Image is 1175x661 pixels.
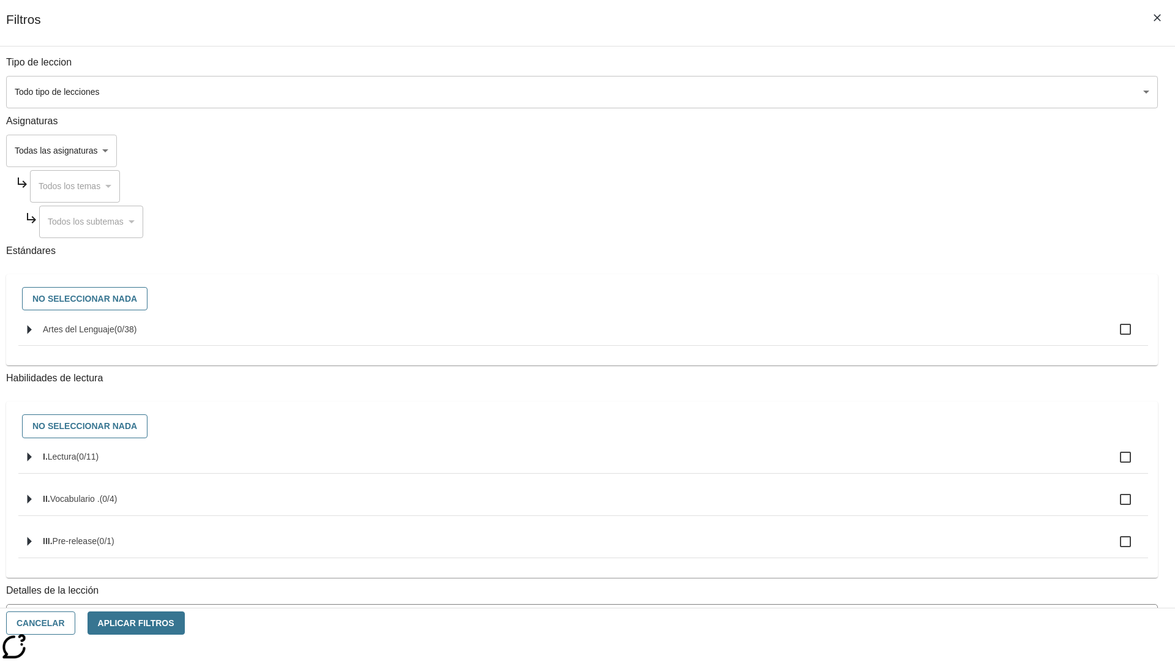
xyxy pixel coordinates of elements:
p: Habilidades de lectura [6,372,1158,386]
span: I. [43,452,48,461]
div: Seleccione una Asignatura [30,170,120,203]
div: La Actividad cubre los factores a considerar para el ajuste automático del lexile [7,605,1157,631]
div: Seleccione habilidades [16,411,1148,441]
ul: Seleccione habilidades [18,441,1148,568]
button: No seleccionar nada [22,414,147,438]
span: Pre-release [53,536,97,546]
span: Vocabulario . [50,494,100,504]
p: Tipo de leccion [6,56,1158,70]
button: Cerrar los filtros del Menú lateral [1144,5,1170,31]
p: Estándares [6,244,1158,258]
span: Artes del Lenguaje [43,324,114,334]
span: Lectura [48,452,76,461]
button: No seleccionar nada [22,287,147,311]
span: 0 estándares seleccionados/1 estándares en grupo [97,536,114,546]
span: 0 estándares seleccionados/4 estándares en grupo [100,494,117,504]
button: Aplicar Filtros [88,611,185,635]
span: 0 estándares seleccionados/38 estándares en grupo [114,324,137,334]
button: Cancelar [6,611,75,635]
div: Seleccione un tipo de lección [6,76,1158,108]
div: Seleccione una Asignatura [6,135,117,167]
div: Seleccione una Asignatura [39,206,143,238]
h1: Filtros [6,12,41,46]
span: II. [43,494,50,504]
p: Asignaturas [6,114,1158,129]
p: Detalles de la lección [6,584,1158,598]
div: Seleccione estándares [16,284,1148,314]
span: 0 estándares seleccionados/11 estándares en grupo [76,452,99,461]
span: III. [43,536,53,546]
ul: Seleccione estándares [18,313,1148,356]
